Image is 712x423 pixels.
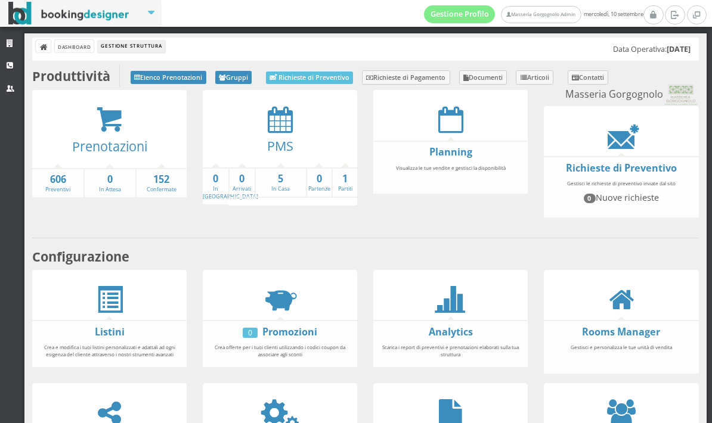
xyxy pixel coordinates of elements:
[55,40,94,52] a: Dashboard
[256,172,306,193] a: 5In Casa
[565,85,698,106] small: Masseria Gorgognolo
[424,5,643,23] span: mercoledì, 10 settembre
[362,70,450,85] a: Richieste di Pagamento
[32,248,129,265] b: Configurazione
[667,44,691,54] b: [DATE]
[307,172,332,186] strong: 0
[582,325,660,338] a: Rooms Manager
[137,173,187,186] strong: 152
[8,2,129,25] img: BookingDesigner.com
[544,338,698,370] div: Gestisci e personalizza le tue unità di vendita
[131,71,206,84] a: Elenco Prenotazioni
[262,325,317,338] a: Promozioni
[333,172,357,186] strong: 1
[85,173,135,194] a: 0In Attesa
[501,6,581,23] a: Masseria Gorgognolo Admin
[307,172,332,193] a: 0Partenze
[429,325,473,338] a: Analytics
[429,145,472,158] a: Planning
[32,67,110,85] b: Produttività
[230,172,254,186] strong: 0
[203,172,258,200] a: 0In [GEOGRAPHIC_DATA]
[230,172,254,193] a: 0Arrivati
[98,40,165,53] li: Gestione Struttura
[32,173,83,186] strong: 606
[137,173,187,194] a: 152Confermate
[373,338,528,363] div: Scarica i report di preventivi e prenotazioni elaborati sulla tua struttura
[333,172,357,193] a: 1Partiti
[203,338,357,363] div: Crea offerte per i tuoi clienti utilizzando i codici coupon da associare agli sconti
[663,85,698,106] img: 0603869b585f11eeb13b0a069e529790.png
[584,194,596,203] span: 0
[424,5,496,23] a: Gestione Profilo
[613,45,691,54] h5: Data Operativa:
[203,172,228,186] strong: 0
[256,172,306,186] strong: 5
[266,71,353,84] a: Richieste di Preventivo
[568,70,609,85] a: Contatti
[72,138,147,155] a: Prenotazioni
[243,328,258,338] div: 0
[566,161,677,175] a: Richieste di Preventivo
[215,71,252,84] a: Gruppi
[373,159,528,191] div: Visualizza le tue vendite e gestisci la disponibilità
[516,70,553,85] a: Articoli
[459,70,507,85] a: Documenti
[32,338,187,363] div: Crea e modifica i tuoi listini personalizzati e adattali ad ogni esigenza del cliente attraverso ...
[549,192,693,203] h4: Nuove richieste
[95,325,125,338] a: Listini
[544,175,698,214] div: Gestisci le richieste di preventivo inviate dal sito
[32,173,83,194] a: 606Preventivi
[85,173,135,186] strong: 0
[267,137,293,154] a: PMS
